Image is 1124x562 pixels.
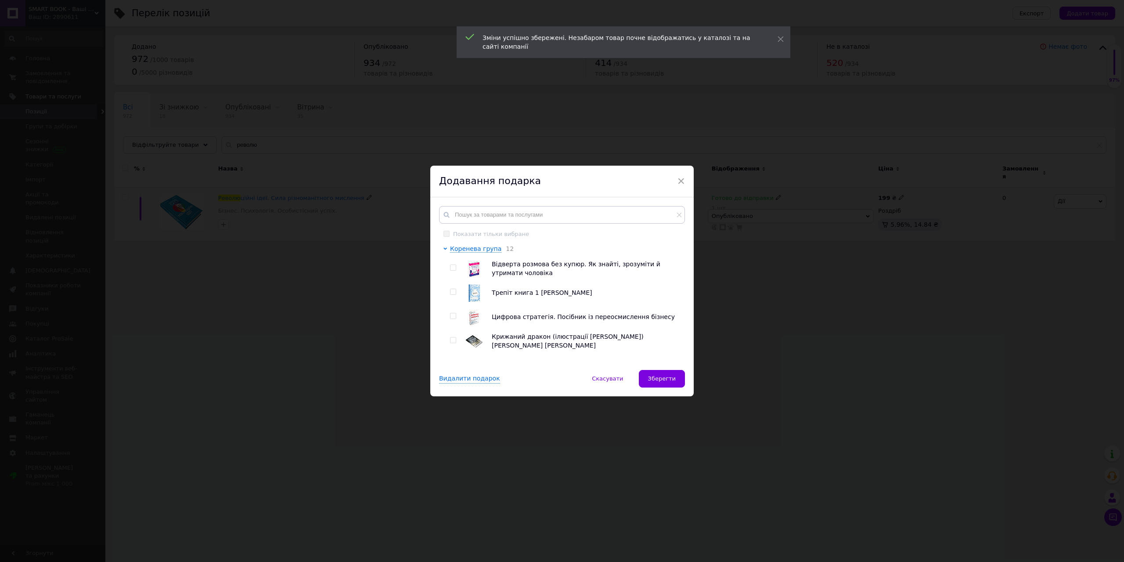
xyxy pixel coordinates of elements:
span: Трепіт книга 1 [PERSON_NAME] [492,289,592,296]
img: Крижаний дракон (ілюстрації Луїса Ройо) Джордж Р.Р. Мартін [465,335,483,348]
span: 12 [501,245,514,252]
span: Цифрова стратегія. Посібник із переосмислення бізнесу [492,313,675,320]
span: Додавання подарка [439,175,541,186]
span: Скасувати [592,375,623,382]
div: Зміни успішно збережені. Незабаром товар почне відображатись у каталозі та на сайті компанії [483,33,756,51]
img: Цифрова стратегія. Посібник із переосмислення бізнесу [469,309,480,326]
span: Коренева група [450,245,501,252]
img: Трепіт книга 1 Стівотер Меґґі [465,284,483,302]
span: Крижаний дракон (ілюстрації [PERSON_NAME]) [PERSON_NAME] [PERSON_NAME] [492,333,644,349]
span: × [677,174,685,189]
div: Показати тільки вибране [453,230,529,238]
button: Скасувати [583,370,632,388]
div: Видалити подарок [439,374,500,384]
button: Зберегти [639,370,685,388]
span: Відверта розмова без купюр. Як знайті, зрозуміти й утримати чоловіка [492,261,660,276]
span: Зберегти [648,375,676,382]
img: Відверта розмова без купюр. Як знайті, зрозуміти й утримати чоловіка [468,261,480,277]
input: Пошук за товарами та послугами [439,206,685,224]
